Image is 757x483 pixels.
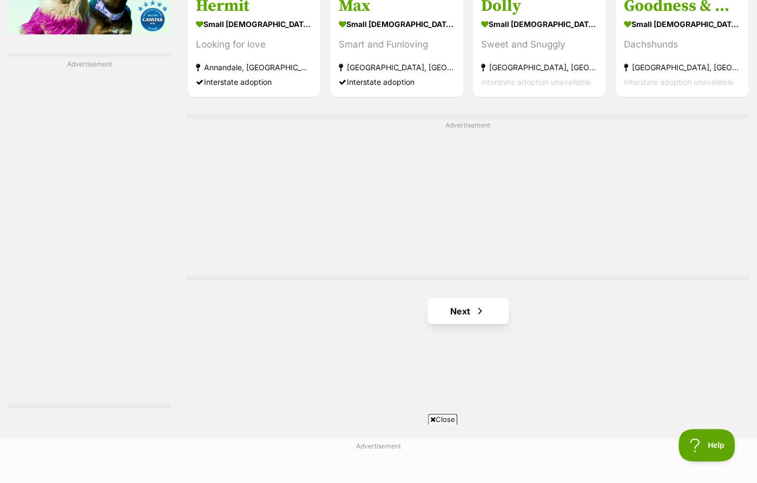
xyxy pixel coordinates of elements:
div: Interstate adoption [196,75,312,89]
div: Advertisement [8,53,170,408]
strong: small [DEMOGRAPHIC_DATA] Dog [624,16,740,32]
div: Sweet and Snuggly [481,37,597,52]
span: Interstate adoption unavailable [624,77,734,86]
span: Close [428,414,457,425]
iframe: Help Scout Beacon - Open [679,429,735,461]
strong: small [DEMOGRAPHIC_DATA] Dog [196,16,312,32]
nav: Pagination [187,298,749,324]
span: Interstate adoption unavailable [481,77,591,86]
iframe: Advertisement [182,429,576,478]
strong: small [DEMOGRAPHIC_DATA] Dog [481,16,597,32]
strong: [GEOGRAPHIC_DATA], [GEOGRAPHIC_DATA] [339,60,455,75]
strong: Annandale, [GEOGRAPHIC_DATA] [196,60,312,75]
a: Next page [427,298,509,324]
div: Looking for love [196,37,312,52]
div: Smart and Funloving [339,37,455,52]
iframe: Advertisement [206,135,730,270]
strong: [GEOGRAPHIC_DATA], [GEOGRAPHIC_DATA] [624,60,740,75]
div: Dachshunds [624,37,740,52]
div: Advertisement [187,115,749,280]
strong: [GEOGRAPHIC_DATA], [GEOGRAPHIC_DATA] [481,60,597,75]
strong: small [DEMOGRAPHIC_DATA] Dog [339,16,455,32]
iframe: Advertisement [8,73,170,398]
div: Interstate adoption [339,75,455,89]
